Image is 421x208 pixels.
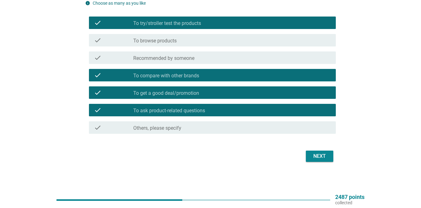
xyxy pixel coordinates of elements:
[94,36,101,44] i: check
[311,152,328,160] div: Next
[94,54,101,61] i: check
[133,90,199,96] label: To get a good deal/promotion
[335,200,365,206] p: collected
[306,151,333,162] button: Next
[335,194,365,200] p: 2487 points
[133,125,181,131] label: Others, please specify
[133,73,199,79] label: To compare with other brands
[94,106,101,114] i: check
[94,71,101,79] i: check
[133,38,177,44] label: To browse products
[133,20,201,27] label: To try/stroller test the products
[93,1,146,6] label: Choose as many as you like
[133,55,194,61] label: Recommended by someone
[94,19,101,27] i: check
[133,108,205,114] label: To ask product-related questions
[94,89,101,96] i: check
[94,124,101,131] i: check
[85,1,90,6] i: info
